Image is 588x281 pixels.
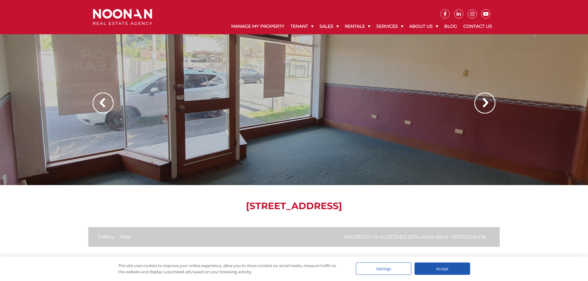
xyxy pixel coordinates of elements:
[356,262,411,275] div: Settings
[415,262,470,275] div: Accept
[344,233,486,241] p: Property ID: 4C5E70B3-6574-4549-884E-7917EF5180D6
[93,9,152,25] img: Noonan Real Estate Agency
[98,234,114,240] a: Gallery
[120,234,131,240] a: Map
[93,93,114,114] img: Arrow slider
[342,19,373,34] a: Rentals
[287,19,316,34] a: Tenant
[441,19,460,34] a: Blog
[406,19,441,34] a: About Us
[474,93,495,114] img: Arrow slider
[373,19,406,34] a: Services
[118,262,344,275] div: This site uses cookies to improve your online experience, allow you to share content on social me...
[460,19,495,34] a: Contact Us
[228,19,287,34] a: Manage My Property
[316,19,342,34] a: Sales
[88,200,500,212] h1: [STREET_ADDRESS]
